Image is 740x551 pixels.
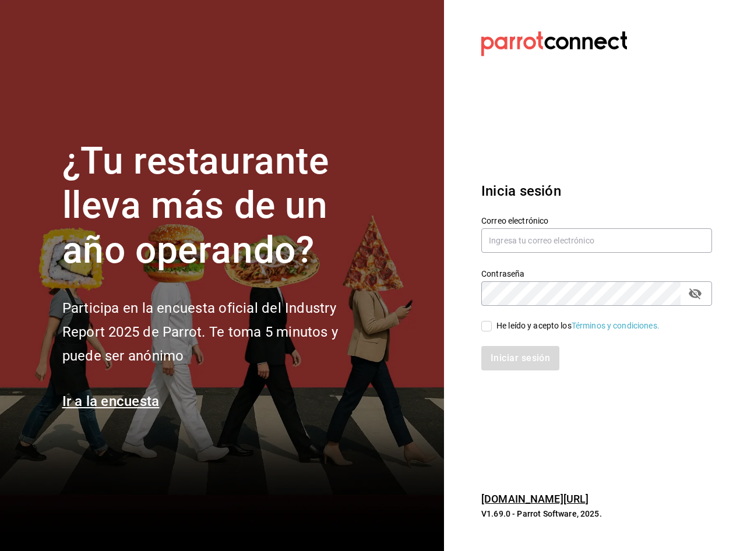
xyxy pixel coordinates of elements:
a: Términos y condiciones. [572,321,660,330]
h2: Participa en la encuesta oficial del Industry Report 2025 de Parrot. Te toma 5 minutos y puede se... [62,296,377,368]
button: passwordField [685,284,705,303]
div: He leído y acepto los [496,320,660,332]
a: Ir a la encuesta [62,393,160,409]
h3: Inicia sesión [481,181,712,202]
label: Contraseña [481,269,712,277]
a: [DOMAIN_NAME][URL] [481,493,589,505]
p: V1.69.0 - Parrot Software, 2025. [481,508,712,520]
input: Ingresa tu correo electrónico [481,228,712,253]
h1: ¿Tu restaurante lleva más de un año operando? [62,139,377,273]
label: Correo electrónico [481,216,712,224]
